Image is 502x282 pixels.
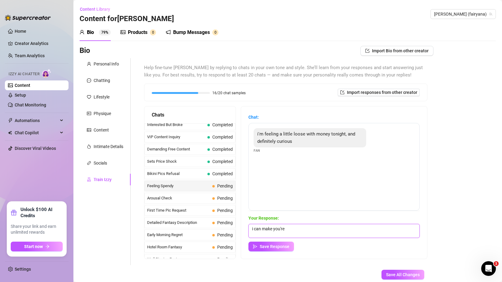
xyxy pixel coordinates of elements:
[217,208,233,213] span: Pending
[80,4,115,14] button: Content Library
[144,64,427,79] span: Help fine-tune [PERSON_NAME] by replying to chats in your own tone and style. She’ll learn from y...
[15,128,58,138] span: Chat Copilot
[15,53,45,58] a: Team Analytics
[128,29,147,36] div: Products
[80,7,110,12] span: Content Library
[87,29,94,36] div: Bio
[152,111,164,119] span: Chats
[5,15,51,21] img: logo-BBDzfeDw.svg
[80,14,174,24] h3: Content for [PERSON_NAME]
[15,83,30,88] a: Content
[94,143,123,150] div: Intimate Details
[15,93,26,98] a: Setup
[217,245,233,250] span: Pending
[217,257,233,262] span: Pending
[481,261,496,276] iframe: Intercom live chat
[365,49,370,53] span: import
[121,30,125,35] span: picture
[11,224,63,236] span: Share your link and earn unlimited rewards
[360,46,433,56] button: Import Bio from other creator
[94,61,119,67] div: Personal Info
[87,177,91,182] span: experiment
[147,134,205,140] span: VIP Content Inquiry
[173,29,210,36] div: Bump Messages
[147,220,210,226] span: Detailed Fantasy Description
[147,232,210,238] span: Early Morning Regret
[254,148,260,153] span: Fan
[147,158,205,165] span: Sets Price Shock
[80,46,90,56] h3: Bio
[87,144,91,149] span: fire
[94,160,107,166] div: Socials
[260,244,289,249] span: Save Response
[212,29,218,35] sup: 0
[248,115,259,120] strong: Chat:
[94,176,112,183] div: Train Izzy
[15,267,31,272] a: Settings
[15,116,58,125] span: Automations
[494,261,499,266] span: 1
[147,244,210,250] span: Hotel Room Fantasy
[212,122,233,127] span: Completed
[42,69,51,78] img: AI Chatter
[11,210,17,216] span: gift
[212,135,233,139] span: Completed
[217,196,233,201] span: Pending
[372,48,429,53] span: Import Bio from other creator
[15,39,64,48] a: Creator Analytics
[147,146,205,152] span: Demanding Free Content
[147,195,210,201] span: Arousal Check
[212,147,233,152] span: Completed
[15,29,26,34] a: Home
[386,272,420,277] span: Save All Changes
[340,90,344,95] span: import
[87,161,91,165] span: link
[489,12,493,16] span: team
[381,270,424,280] button: Save All Changes
[147,207,210,213] span: First Time Pic Request
[217,184,233,188] span: Pending
[11,242,63,251] button: Start nowarrow-right
[338,89,420,96] button: Import responses from other creator
[217,220,233,225] span: Pending
[147,122,205,128] span: Interested But Broke
[87,128,91,132] span: picture
[248,224,420,238] textarea: i can make you'
[87,62,91,66] span: user
[150,29,156,35] sup: 0
[80,30,84,35] span: user
[8,118,13,123] span: thunderbolt
[212,159,233,164] span: Completed
[147,183,210,189] span: Feeling Spendy
[94,127,109,133] div: Content
[87,78,91,83] span: message
[94,94,110,100] div: Lifestyle
[15,102,46,107] a: Chat Monitoring
[87,111,91,116] span: idcard
[94,77,110,84] div: Chatting
[434,9,492,19] span: ana (fairyana)
[212,171,233,176] span: Completed
[253,244,257,249] span: send
[24,244,43,249] span: Start now
[87,95,91,99] span: heart
[8,131,12,135] img: Chat Copilot
[94,110,111,117] div: Physique
[99,29,111,35] sup: 79%
[9,71,39,77] span: Izzy AI Chatter
[166,30,171,35] span: notification
[15,146,56,151] a: Discover Viral Videos
[217,232,233,237] span: Pending
[20,206,63,219] strong: Unlock $100 AI Credits
[248,242,294,251] button: Save Response
[45,244,50,249] span: arrow-right
[248,216,279,221] strong: Your Response:
[347,90,417,95] span: Import responses from other creator
[212,91,246,95] span: 16/20 chat samples
[147,171,205,177] span: Bikini Pics Refusal
[147,256,210,262] span: Wall Pinning Fantasy
[257,131,355,144] span: i'm feeling a little loose with money tonight, and definitely curious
